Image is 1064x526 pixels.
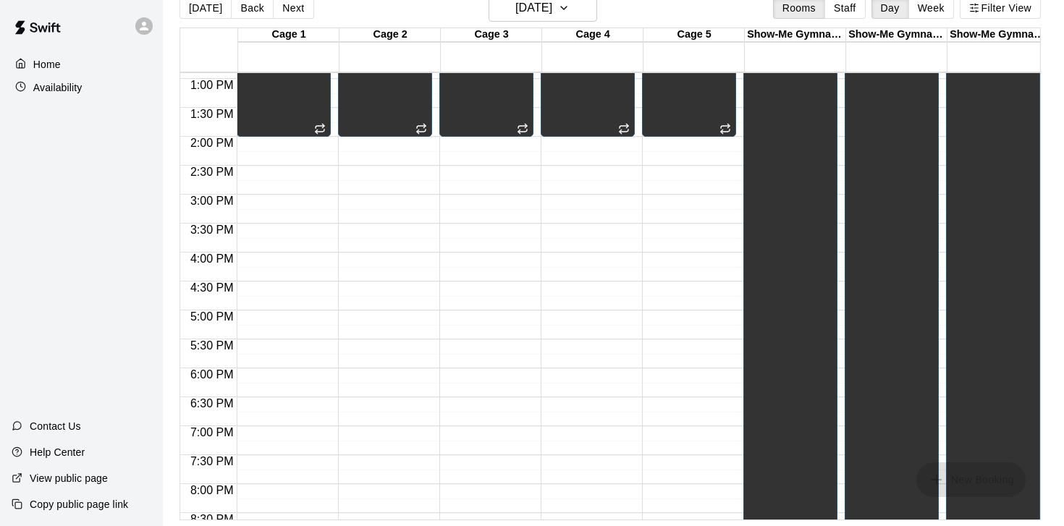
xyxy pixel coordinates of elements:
[30,445,85,459] p: Help Center
[30,471,108,485] p: View public page
[441,28,542,42] div: Cage 3
[187,137,237,149] span: 2:00 PM
[30,497,128,512] p: Copy public page link
[187,484,237,496] span: 8:00 PM
[238,28,339,42] div: Cage 1
[517,123,528,135] span: Recurring event
[415,123,427,135] span: Recurring event
[916,472,1026,485] span: You don't have the permission to add bookings
[33,57,61,72] p: Home
[187,224,237,236] span: 3:30 PM
[30,419,81,433] p: Contact Us
[187,166,237,178] span: 2:30 PM
[12,54,151,75] a: Home
[187,310,237,323] span: 5:00 PM
[187,281,237,294] span: 4:30 PM
[947,28,1049,42] div: Show-Me Gymnastics Cage 3
[187,455,237,467] span: 7:30 PM
[618,123,630,135] span: Recurring event
[187,108,237,120] span: 1:30 PM
[745,28,846,42] div: Show-Me Gymnastics Cage 1
[542,28,643,42] div: Cage 4
[339,28,441,42] div: Cage 2
[719,123,731,135] span: Recurring event
[643,28,745,42] div: Cage 5
[187,253,237,265] span: 4:00 PM
[314,123,326,135] span: Recurring event
[187,195,237,207] span: 3:00 PM
[33,80,83,95] p: Availability
[187,368,237,381] span: 6:00 PM
[12,77,151,98] a: Availability
[187,339,237,352] span: 5:30 PM
[846,28,947,42] div: Show-Me Gymnastics Cage 2
[187,79,237,91] span: 1:00 PM
[187,397,237,410] span: 6:30 PM
[187,513,237,525] span: 8:30 PM
[187,426,237,438] span: 7:00 PM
